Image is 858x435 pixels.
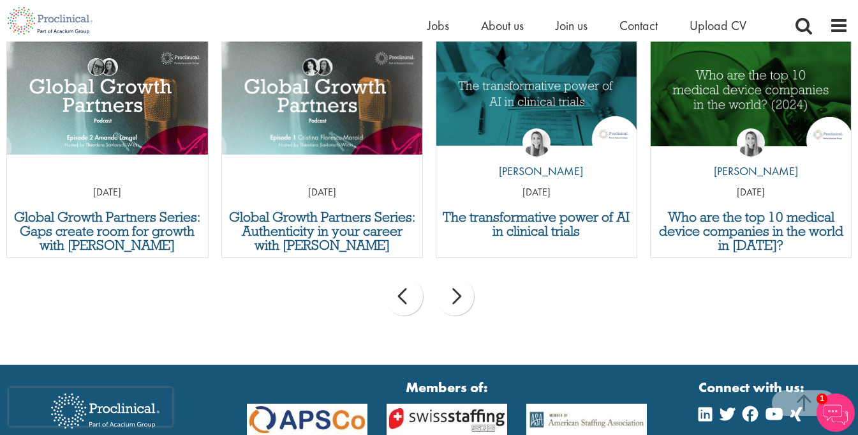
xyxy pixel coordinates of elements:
a: Hannah Burke [PERSON_NAME] [489,128,583,186]
a: Link to a post [436,42,637,155]
a: Global Growth Partners Series: Authenticity in your career with [PERSON_NAME] [228,210,416,252]
a: Link to a post [651,42,851,155]
a: Who are the top 10 medical device companies in the world in [DATE]? [657,210,845,252]
img: The Transformative Power of AI in Clinical Trials | Proclinical [436,42,637,146]
img: Hannah Burke [522,128,551,156]
a: About us [481,17,524,34]
img: Hannah Burke [737,128,765,156]
a: The transformative power of AI in clinical trials [443,210,630,238]
a: Hannah Burke [PERSON_NAME] [704,128,798,186]
strong: Connect with us: [699,378,807,397]
a: Join us [556,17,588,34]
iframe: reCAPTCHA [9,388,172,426]
p: [DATE] [7,185,207,200]
a: Global Growth Partners Series: Gaps create room for growth with [PERSON_NAME] [13,210,201,252]
img: Top 10 Medical Device Companies 2024 [651,42,851,146]
a: Jobs [427,17,449,34]
p: [DATE] [651,185,851,200]
div: next [436,277,474,316]
div: prev [385,277,423,316]
p: [DATE] [222,185,422,200]
p: [PERSON_NAME] [704,163,798,179]
strong: Members of: [247,378,647,397]
a: Link to a post [222,42,422,155]
span: 1 [817,393,827,404]
p: [DATE] [436,185,637,200]
a: Contact [619,17,658,34]
a: Upload CV [690,17,746,34]
p: [PERSON_NAME] [489,163,583,179]
img: Chatbot [817,393,855,432]
a: Link to a post [7,42,207,155]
